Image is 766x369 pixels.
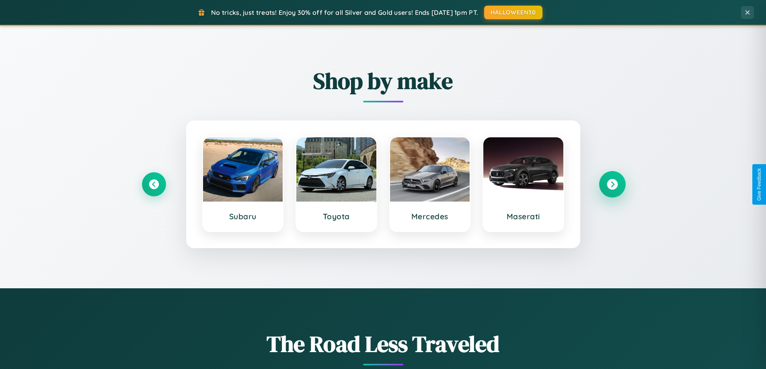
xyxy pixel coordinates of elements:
h3: Mercedes [398,212,462,221]
h3: Maserati [491,212,555,221]
h1: The Road Less Traveled [142,328,624,359]
h3: Toyota [304,212,368,221]
button: HALLOWEEN30 [484,6,542,19]
span: No tricks, just treats! Enjoy 30% off for all Silver and Gold users! Ends [DATE] 1pm PT. [211,8,478,16]
h3: Subaru [211,212,275,221]
h2: Shop by make [142,65,624,96]
div: Give Feedback [756,168,762,201]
